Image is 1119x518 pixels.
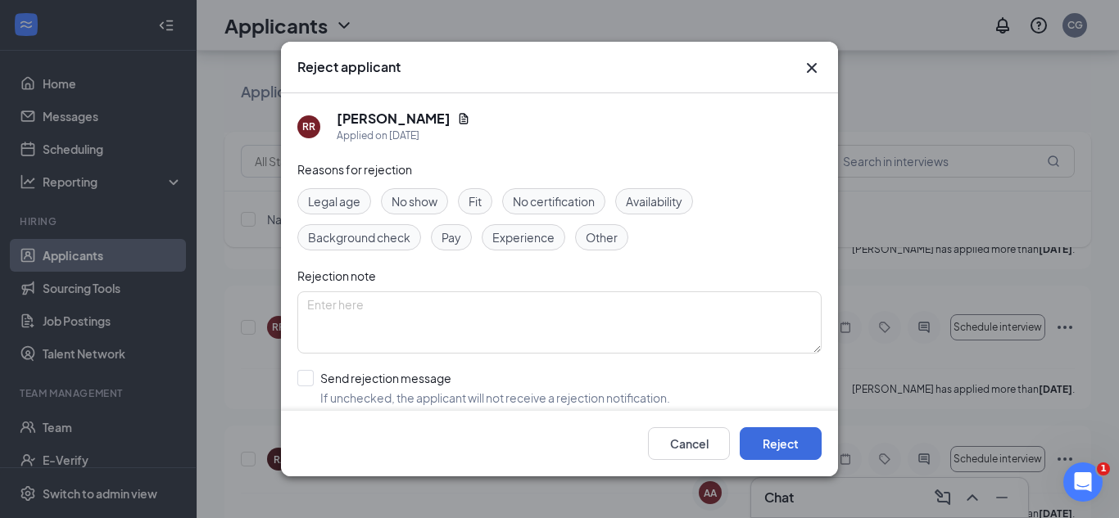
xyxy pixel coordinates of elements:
[1097,462,1110,475] span: 1
[392,192,437,210] span: No show
[1063,462,1103,502] iframe: Intercom live chat
[586,228,618,246] span: Other
[337,128,470,144] div: Applied on [DATE]
[297,162,412,177] span: Reasons for rejection
[297,58,401,76] h3: Reject applicant
[457,112,470,125] svg: Document
[740,427,822,460] button: Reject
[308,228,410,246] span: Background check
[626,192,682,210] span: Availability
[308,192,360,210] span: Legal age
[802,58,822,78] svg: Cross
[469,192,482,210] span: Fit
[492,228,555,246] span: Experience
[297,268,376,283] span: Rejection note
[442,228,461,246] span: Pay
[337,110,451,128] h5: [PERSON_NAME]
[802,58,822,78] button: Close
[302,119,315,133] div: RR
[648,427,730,460] button: Cancel
[513,192,595,210] span: No certification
